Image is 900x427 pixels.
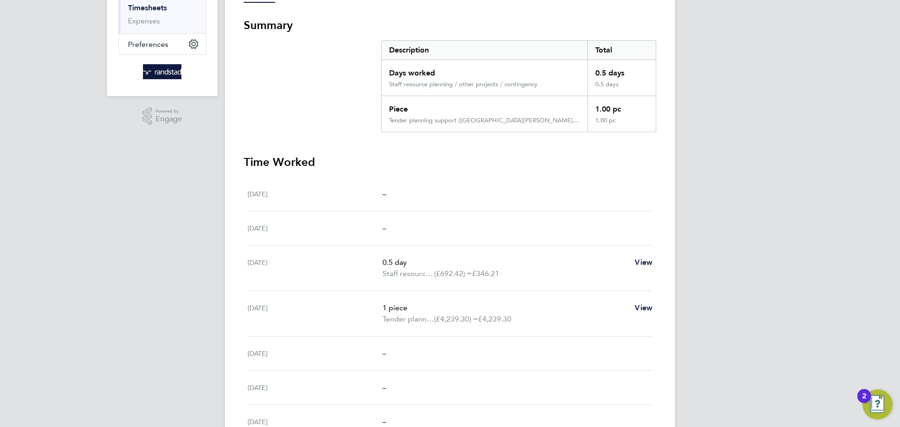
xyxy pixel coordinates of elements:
[635,257,652,268] a: View
[434,315,478,323] span: (£4,239.30) =
[382,268,434,279] span: Staff resource planning / other projects / contingency
[635,302,652,314] a: View
[635,258,652,267] span: View
[587,81,656,96] div: 0.5 days
[382,314,434,325] span: Tender planning support ([GEOGRAPHIC_DATA][PERSON_NAME] - 3D Logistics)
[382,60,587,81] div: Days worked
[247,257,382,279] div: [DATE]
[382,349,386,358] span: –
[156,107,182,115] span: Powered by
[478,315,511,323] span: £4,239.30
[128,40,168,49] span: Preferences
[382,224,386,232] span: –
[128,16,160,25] a: Expenses
[382,96,587,117] div: Piece
[635,303,652,312] span: View
[247,302,382,325] div: [DATE]
[247,223,382,234] div: [DATE]
[382,257,627,268] p: 0.5 day
[862,390,892,420] button: Open Resource Center, 2 new notifications
[382,189,386,198] span: –
[862,396,866,408] div: 2
[587,41,656,60] div: Total
[587,60,656,81] div: 0.5 days
[118,64,206,79] a: Go to home page
[143,64,182,79] img: randstad-logo-retina.png
[244,155,656,170] h3: Time Worked
[389,117,580,124] div: Tender planning support ([GEOGRAPHIC_DATA][PERSON_NAME] - 3D Logistics)
[156,115,182,123] span: Engage
[381,40,656,132] div: Summary
[587,117,656,132] div: 1.00 pc
[587,96,656,117] div: 1.00 pc
[382,41,587,60] div: Description
[434,269,472,278] span: (£692.42) =
[128,3,167,12] a: Timesheets
[142,107,182,125] a: Powered byEngage
[389,81,538,88] div: Staff resource planning / other projects / contingency
[382,302,627,314] p: 1 piece
[382,417,386,426] span: –
[119,34,206,54] button: Preferences
[472,269,499,278] span: £346.21
[244,18,656,33] h3: Summary
[382,383,386,392] span: –
[247,188,382,200] div: [DATE]
[247,382,382,393] div: [DATE]
[247,348,382,359] div: [DATE]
